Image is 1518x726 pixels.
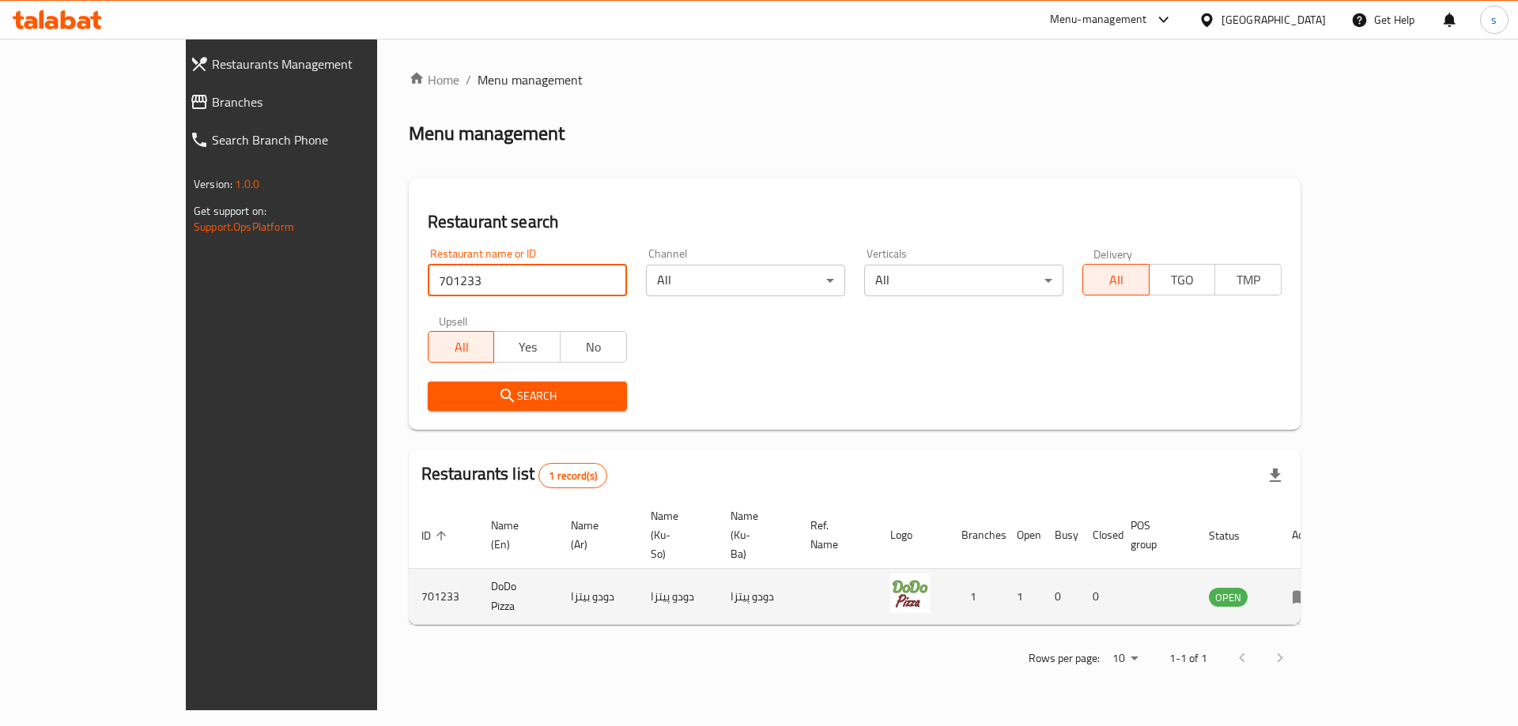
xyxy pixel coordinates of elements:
[421,462,607,488] h2: Restaurants list
[538,463,607,488] div: Total records count
[1080,569,1118,625] td: 0
[1042,502,1080,569] th: Busy
[194,216,294,237] a: Support.OpsPlatform
[558,569,638,625] td: دودو بيتزا
[491,516,539,554] span: Name (En)
[428,382,627,411] button: Search
[810,516,859,554] span: Ref. Name
[1004,569,1042,625] td: 1
[177,45,440,83] a: Restaurants Management
[1169,649,1207,668] p: 1-1 of 1
[177,83,440,121] a: Branches
[409,70,1301,89] nav: breadcrumb
[1004,502,1042,569] th: Open
[651,506,699,563] span: Name (Ku-So)
[212,92,427,111] span: Branches
[421,526,451,545] span: ID
[428,265,627,296] input: Search for restaurant name or ID..
[1093,248,1133,259] label: Delivery
[1209,526,1260,545] span: Status
[212,130,427,149] span: Search Branch Phone
[466,70,471,89] li: /
[1209,588,1248,607] div: OPEN
[1214,264,1282,295] button: TMP
[560,331,627,363] button: No
[212,55,427,73] span: Restaurants Management
[638,569,718,625] td: دودو پیتزا
[428,210,1282,234] h2: Restaurant search
[890,574,930,613] img: DoDo Pizza
[478,569,558,625] td: DoDo Pizza
[435,336,489,359] span: All
[1491,11,1497,28] span: s
[539,468,606,483] span: 1 record(s)
[1042,569,1080,625] td: 0
[1279,502,1334,569] th: Action
[1080,502,1118,569] th: Closed
[409,569,478,625] td: 701233
[718,569,798,625] td: دودو پیتزا
[1082,264,1150,295] button: All
[878,502,949,569] th: Logo
[1222,269,1275,292] span: TMP
[439,315,468,326] label: Upsell
[493,331,561,363] button: Yes
[949,569,1004,625] td: 1
[646,265,845,296] div: All
[177,121,440,159] a: Search Branch Phone
[864,265,1063,296] div: All
[428,331,495,363] button: All
[235,174,259,194] span: 1.0.0
[500,336,554,359] span: Yes
[194,201,266,221] span: Get support on:
[1149,264,1216,295] button: TGO
[1156,269,1210,292] span: TGO
[409,502,1334,625] table: enhanced table
[1209,589,1248,607] span: OPEN
[409,121,565,146] h2: Menu management
[1106,647,1144,671] div: Rows per page:
[571,516,619,554] span: Name (Ar)
[1029,649,1100,668] p: Rows per page:
[1050,10,1147,29] div: Menu-management
[1089,269,1143,292] span: All
[1222,11,1326,28] div: [GEOGRAPHIC_DATA]
[949,502,1004,569] th: Branches
[440,386,614,406] span: Search
[194,174,232,194] span: Version:
[731,506,779,563] span: Name (Ku-Ba)
[1131,516,1177,554] span: POS group
[1256,457,1294,495] div: Export file
[567,336,621,359] span: No
[478,70,583,89] span: Menu management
